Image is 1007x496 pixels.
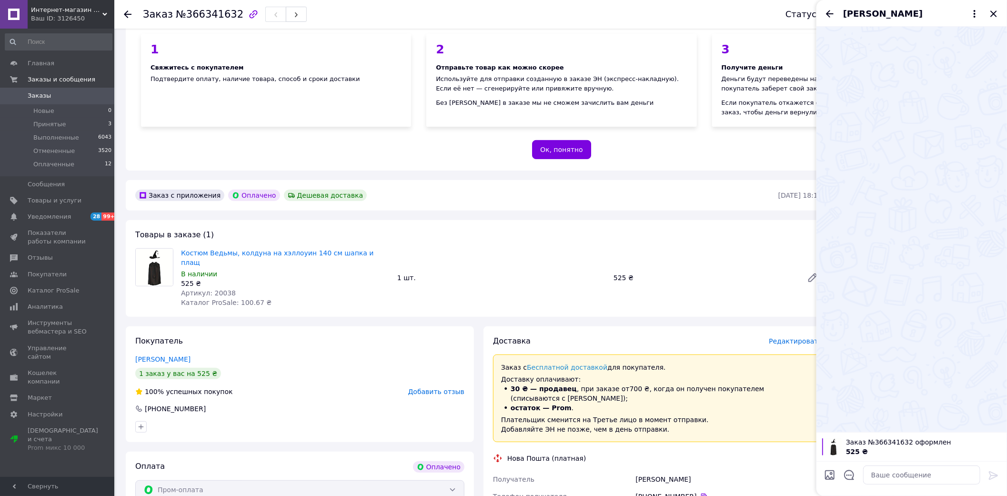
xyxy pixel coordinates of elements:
[28,91,51,100] span: Заказы
[501,403,814,413] li: .
[28,286,79,295] span: Каталог ProSale
[722,98,973,117] div: Если покупатель откажется от заказа — отозвите посылку и отмените заказ, чтобы деньги вернулись п...
[436,43,687,55] div: 2
[527,364,607,371] a: Бесплатной доставкой
[28,75,95,84] span: Заказы и сообщения
[33,133,79,142] span: Выполненные
[722,74,973,93] div: Деньги будут переведены на ваш счет через 24 часа после того, как покупатель заберет свой заказ н...
[5,33,112,51] input: Поиск
[28,180,65,189] span: Сообщения
[136,249,173,286] img: Костюм Ведьмы, колдуна на хэллоуин 140 см шапка и плащ
[843,469,856,481] button: Открыть шаблоны ответов
[28,303,63,311] span: Аналитика
[28,59,54,68] span: Главная
[181,289,236,297] span: Артикул: 20038
[228,190,280,201] div: Оплачено
[785,10,849,19] div: Статус заказа
[181,249,374,266] a: Костюм Ведьмы, колдуна на хэллоуин 140 см шапка и плащ
[135,230,214,239] span: Товары в заказе (1)
[31,14,114,23] div: Ваш ID: 3126450
[511,385,577,393] b: 30 ₴ — продавец
[135,336,183,345] span: Покупатель
[393,271,610,284] div: 1 шт.
[28,344,88,361] span: Управление сайтом
[501,363,814,373] p: Заказ с для покупателя.
[846,448,868,456] span: 525 ₴
[28,229,88,246] span: Показатели работы компании
[135,462,165,471] span: Оплата
[436,74,687,93] div: Используйте для отправки созданную в заказе ЭН (экспресс-накладную). Если её нет — сгенерируйте и...
[98,133,111,142] span: 6043
[135,190,224,201] div: Заказ с приложения
[501,384,814,403] li: , при заказе от 700 ₴ , когда он получен покупателем (списываются с [PERSON_NAME]);
[181,299,272,306] span: Каталог ProSale: 100.67 ₴
[33,147,75,155] span: Отмененные
[501,415,814,434] p: Плательщик сменится на Третье лицо в момент отправки. Добавляйте ЭН не позже, чем в день отправки.
[28,253,53,262] span: Отзывы
[413,461,464,473] div: Оплачено
[33,160,74,169] span: Оплаченные
[28,270,67,279] span: Покупатели
[28,444,98,452] div: Prom микс 10 000
[28,319,88,336] span: Инструменты вебмастера и SEO
[493,476,534,483] span: Получатель
[511,404,572,412] b: остаток — Prom
[505,454,588,463] div: Нова Пошта (платная)
[825,438,842,456] img: 6794603089_w100_h100_kostyum-vedmy-kolduna.jpg
[31,6,102,14] span: Интернет-магазин "СТУДИЯ ПОДАРКОВ"
[108,107,111,115] span: 0
[28,394,52,402] span: Маркет
[284,190,367,201] div: Дешевая доставка
[33,120,66,129] span: Принятые
[610,271,799,284] div: 525 ₴
[532,140,591,159] button: Ок, понятно
[28,213,71,221] span: Уведомления
[28,196,81,205] span: Товары и услуги
[493,336,531,345] span: Доставка
[436,64,564,71] span: Отправьте товар как можно скорее
[843,8,923,20] span: [PERSON_NAME]
[28,426,98,453] span: [DEMOGRAPHIC_DATA] и счета
[135,368,221,379] div: 1 заказ у вас на 525 ₴
[28,410,62,419] span: Настройки
[843,8,980,20] button: [PERSON_NAME]
[769,337,822,345] span: Редактировать
[135,355,191,363] a: [PERSON_NAME]
[91,213,101,221] span: 28
[151,43,402,55] div: 1
[101,213,117,221] span: 99+
[803,268,822,287] a: Редактировать
[108,120,111,129] span: 3
[181,270,217,278] span: В наличии
[28,369,88,386] span: Кошелек компании
[124,10,131,19] div: Вернуться назад
[722,64,783,71] span: Получите деньги
[98,147,111,155] span: 3520
[143,9,173,20] span: Заказ
[436,98,687,108] div: Без [PERSON_NAME] в заказе мы не сможем зачислить вам деньги
[181,279,390,288] div: 525 ₴
[33,107,54,115] span: Новые
[722,43,973,55] div: 3
[144,404,207,414] div: [PHONE_NUMBER]
[105,160,111,169] span: 12
[135,387,233,396] div: успешных покупок
[408,388,464,395] span: Добавить отзыв
[846,437,1001,447] span: Заказ №366341632 оформлен
[988,8,999,20] button: Закрыть
[176,9,243,20] span: №366341632
[824,8,836,20] button: Назад
[778,192,822,199] time: [DATE] 18:11
[141,34,411,127] div: Подтвердите оплату, наличие товара, способ и сроки доставки
[634,471,824,488] div: [PERSON_NAME]
[493,354,822,443] div: Доставку оплачивают:
[151,64,243,71] span: Свяжитесь с покупателем
[145,388,164,395] span: 100%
